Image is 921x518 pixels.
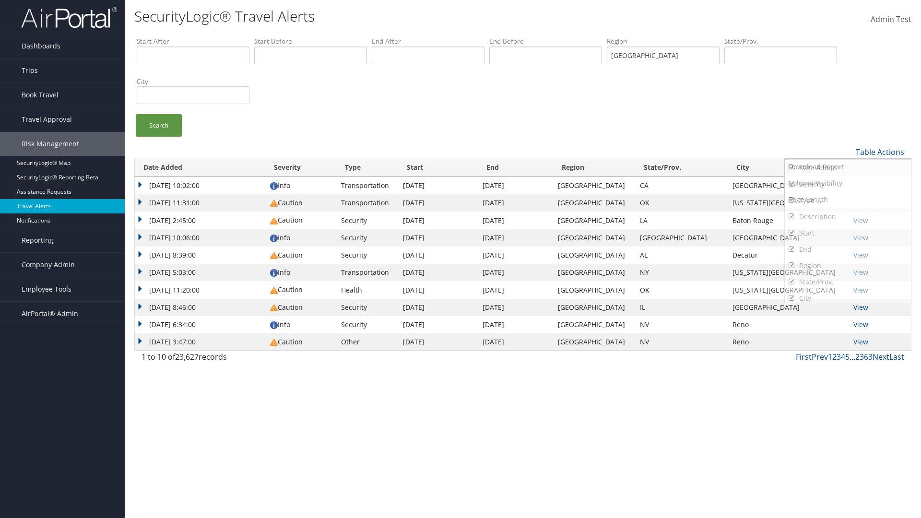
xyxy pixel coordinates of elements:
[785,258,911,274] a: Region
[22,253,75,277] span: Company Admin
[785,159,911,175] a: Download Report
[22,132,79,156] span: Risk Management
[22,34,60,58] span: Dashboards
[785,209,911,225] a: Description
[785,160,911,176] a: Date Added
[785,192,911,209] a: Type
[22,107,72,131] span: Travel Approval
[785,225,911,241] a: Start
[22,277,71,301] span: Employee Tools
[22,59,38,82] span: Trips
[22,83,59,107] span: Book Travel
[22,302,78,326] span: AirPortal® Admin
[785,241,911,258] a: End
[21,6,117,29] img: airportal-logo.png
[785,274,911,290] a: State/Prov.
[785,176,911,192] a: Severity
[785,290,911,306] a: City
[22,228,53,252] span: Reporting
